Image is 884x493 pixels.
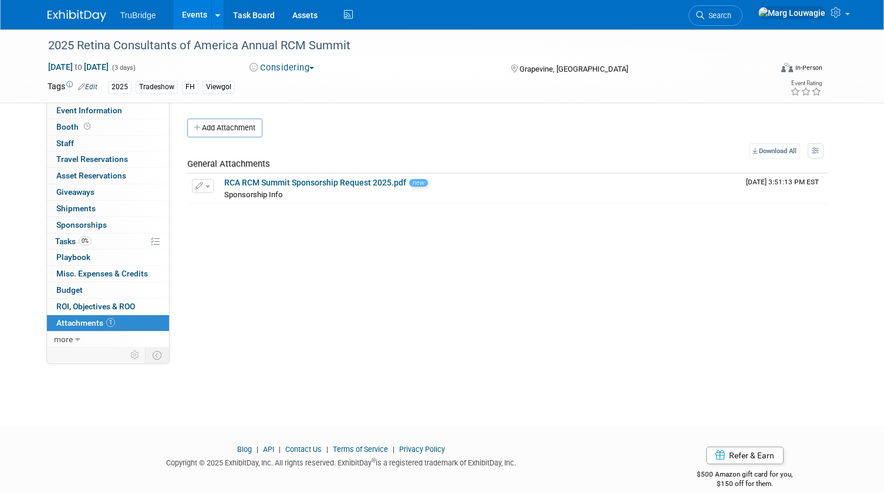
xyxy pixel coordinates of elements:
[790,80,822,86] div: Event Rating
[48,80,97,94] td: Tags
[749,143,800,159] a: Download All
[47,168,169,184] a: Asset Reservations
[56,187,95,197] span: Giveaways
[47,315,169,331] a: Attachments1
[187,119,262,137] button: Add Attachment
[746,178,819,186] span: Upload Timestamp
[781,63,793,72] img: Format-Inperson.png
[120,11,156,20] span: TruBridge
[372,457,376,464] sup: ®
[108,81,131,93] div: 2025
[224,178,406,187] a: RCA RCM Summit Sponsorship Request 2025.pdf
[48,62,109,72] span: [DATE] [DATE]
[125,347,146,363] td: Personalize Event Tab Strip
[47,184,169,200] a: Giveaways
[47,249,169,265] a: Playbook
[136,81,178,93] div: Tradeshow
[56,139,74,148] span: Staff
[56,122,93,131] span: Booth
[56,252,90,262] span: Playbook
[409,179,428,187] span: new
[758,6,826,19] img: Marg Louwagie
[741,174,828,203] td: Upload Timestamp
[82,122,93,131] span: Booth not reserved yet
[47,234,169,249] a: Tasks0%
[48,10,106,22] img: ExhibitDay
[54,335,73,344] span: more
[47,119,169,135] a: Booth
[182,81,198,93] div: FH
[47,266,169,282] a: Misc. Expenses & Credits
[237,445,252,454] a: Blog
[245,62,319,74] button: Considering
[203,81,235,93] div: Viewgol
[708,61,822,79] div: Event Format
[56,269,148,278] span: Misc. Expenses & Credits
[653,462,837,489] div: $500 Amazon gift card for you,
[390,445,397,454] span: |
[47,332,169,347] a: more
[706,447,784,464] a: Refer & Earn
[47,201,169,217] a: Shipments
[55,237,92,246] span: Tasks
[47,136,169,151] a: Staff
[48,455,635,468] div: Copyright © 2025 ExhibitDay, Inc. All rights reserved. ExhibitDay is a registered trademark of Ex...
[519,65,628,73] span: Grapevine, [GEOGRAPHIC_DATA]
[399,445,445,454] a: Privacy Policy
[56,220,107,229] span: Sponsorships
[44,35,757,56] div: 2025 Retina Consultants of America Annual RCM Summit
[56,302,135,311] span: ROI, Objectives & ROO
[254,445,261,454] span: |
[73,62,84,72] span: to
[263,445,274,454] a: API
[56,318,115,327] span: Attachments
[333,445,388,454] a: Terms of Service
[795,63,822,72] div: In-Person
[323,445,331,454] span: |
[187,158,270,169] span: General Attachments
[79,237,92,245] span: 0%
[47,299,169,315] a: ROI, Objectives & ROO
[56,106,122,115] span: Event Information
[704,11,731,20] span: Search
[47,217,169,233] a: Sponsorships
[56,204,96,213] span: Shipments
[285,445,322,454] a: Contact Us
[145,347,169,363] td: Toggle Event Tabs
[689,5,743,26] a: Search
[111,64,136,72] span: (3 days)
[78,83,97,91] a: Edit
[56,285,83,295] span: Budget
[56,171,126,180] span: Asset Reservations
[47,282,169,298] a: Budget
[47,151,169,167] a: Travel Reservations
[106,318,115,327] span: 1
[56,154,128,164] span: Travel Reservations
[276,445,284,454] span: |
[224,190,283,199] span: Sponsorship Info
[47,103,169,119] a: Event Information
[653,479,837,489] div: $150 off for them.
